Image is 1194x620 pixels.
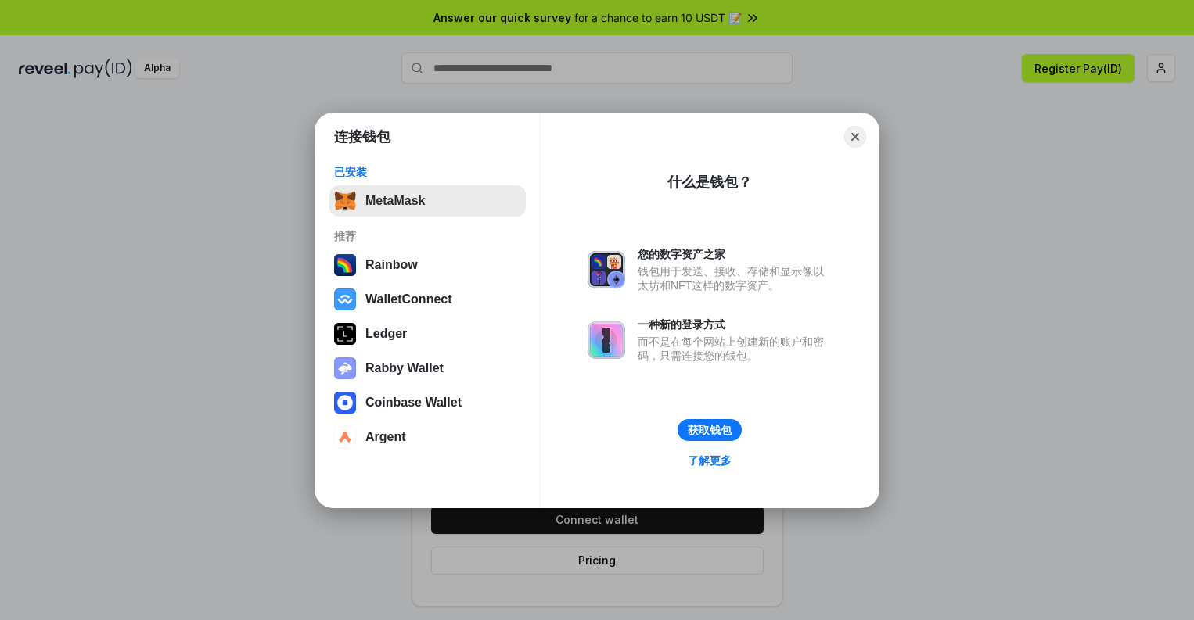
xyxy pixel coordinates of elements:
img: svg+xml,%3Csvg%20xmlns%3D%22http%3A%2F%2Fwww.w3.org%2F2000%2Fsvg%22%20width%3D%2228%22%20height%3... [334,323,356,345]
h1: 连接钱包 [334,127,390,146]
img: svg+xml,%3Csvg%20xmlns%3D%22http%3A%2F%2Fwww.w3.org%2F2000%2Fsvg%22%20fill%3D%22none%22%20viewBox... [588,251,625,288]
div: 已安装 [334,165,521,179]
img: svg+xml,%3Csvg%20width%3D%2228%22%20height%3D%2228%22%20viewBox%3D%220%200%2028%2028%22%20fill%3D... [334,426,356,448]
div: 了解更多 [688,453,732,468]
button: Rainbow [329,249,526,281]
button: Close [844,126,866,148]
button: Ledger [329,318,526,349]
div: 获取钱包 [688,423,732,437]
a: 了解更多 [678,450,741,471]
button: Rabby Wallet [329,353,526,384]
img: svg+xml,%3Csvg%20fill%3D%22none%22%20height%3D%2233%22%20viewBox%3D%220%200%2035%2033%22%20width%... [334,190,356,212]
img: svg+xml,%3Csvg%20width%3D%2228%22%20height%3D%2228%22%20viewBox%3D%220%200%2028%2028%22%20fill%3D... [334,288,356,310]
div: 而不是在每个网站上创建新的账户和密码，只需连接您的钱包。 [638,335,832,363]
div: 一种新的登录方式 [638,317,832,332]
div: 钱包用于发送、接收、存储和显示像以太坊和NFT这样的数字资产。 [638,264,832,292]
div: MetaMask [365,194,425,208]
button: MetaMask [329,185,526,217]
button: WalletConnect [329,284,526,315]
div: Ledger [365,327,407,341]
div: 什么是钱包？ [667,173,752,192]
img: svg+xml,%3Csvg%20xmlns%3D%22http%3A%2F%2Fwww.w3.org%2F2000%2Fsvg%22%20fill%3D%22none%22%20viewBox... [588,321,625,359]
div: Coinbase Wallet [365,396,462,410]
div: 推荐 [334,229,521,243]
img: svg+xml,%3Csvg%20xmlns%3D%22http%3A%2F%2Fwww.w3.org%2F2000%2Fsvg%22%20fill%3D%22none%22%20viewBox... [334,357,356,379]
div: WalletConnect [365,292,452,306]
button: Argent [329,421,526,453]
button: Coinbase Wallet [329,387,526,418]
div: Rainbow [365,258,418,272]
img: svg+xml,%3Csvg%20width%3D%22120%22%20height%3D%22120%22%20viewBox%3D%220%200%20120%20120%22%20fil... [334,254,356,276]
div: Argent [365,430,406,444]
img: svg+xml,%3Csvg%20width%3D%2228%22%20height%3D%2228%22%20viewBox%3D%220%200%2028%2028%22%20fill%3D... [334,392,356,414]
button: 获取钱包 [678,419,742,441]
div: 您的数字资产之家 [638,247,832,261]
div: Rabby Wallet [365,361,444,375]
